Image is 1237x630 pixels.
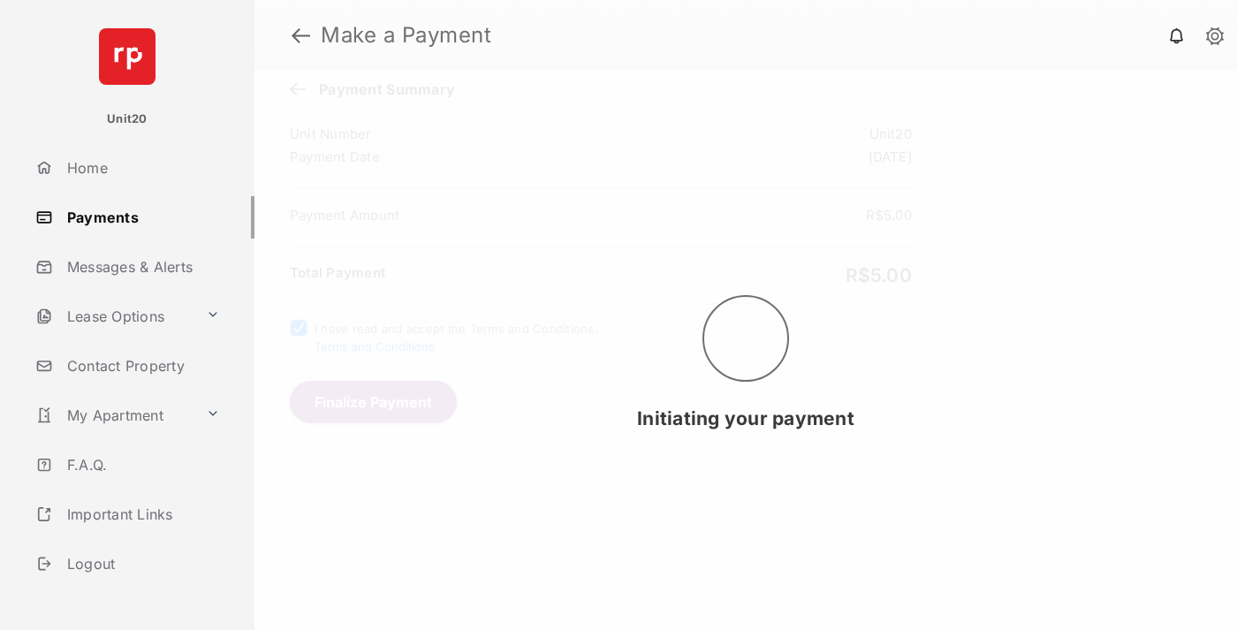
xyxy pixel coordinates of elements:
a: Messages & Alerts [28,246,254,288]
a: F.A.Q. [28,444,254,486]
strong: Make a Payment [321,25,491,46]
a: Important Links [28,493,227,535]
a: Home [28,147,254,189]
a: Contact Property [28,345,254,387]
a: My Apartment [28,394,199,436]
a: Lease Options [28,295,199,338]
span: Initiating your payment [637,407,854,429]
img: svg+xml;base64,PHN2ZyB4bWxucz0iaHR0cDovL3d3dy53My5vcmcvMjAwMC9zdmciIHdpZHRoPSI2NCIgaGVpZ2h0PSI2NC... [99,28,156,85]
p: Unit20 [107,110,148,128]
a: Payments [28,196,254,239]
a: Logout [28,543,254,585]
